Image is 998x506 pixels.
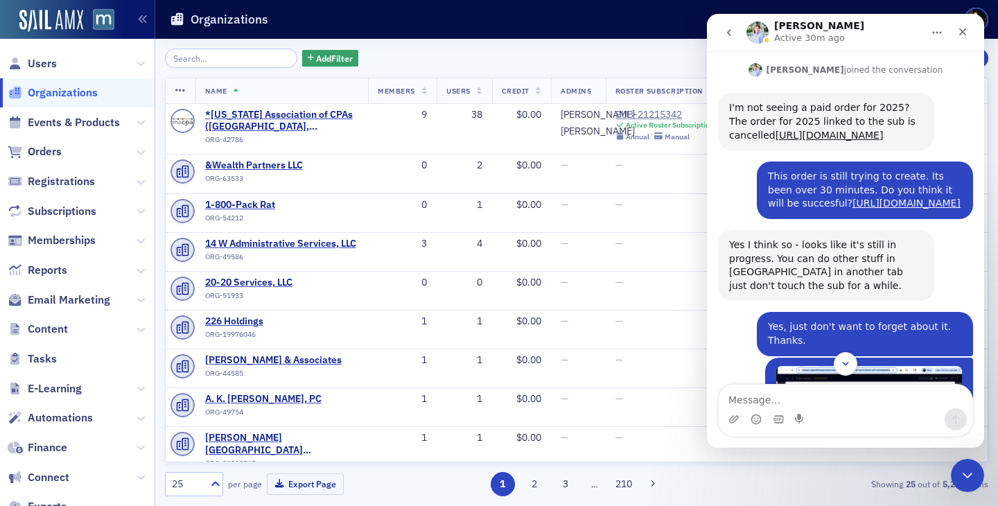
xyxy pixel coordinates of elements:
[951,459,984,492] iframe: Intercom live chat
[19,10,83,32] a: SailAMX
[615,198,623,211] span: —
[964,8,988,32] span: Profile
[205,159,331,172] a: &Wealth Partners LLC
[903,478,918,490] strong: 25
[378,199,427,211] div: 0
[446,393,482,405] div: 1
[561,159,568,171] span: —
[28,440,67,455] span: Finance
[561,125,635,138] div: [PERSON_NAME]
[205,291,331,305] div: ORG-51933
[28,470,69,485] span: Connect
[93,9,114,30] img: SailAMX
[302,50,359,67] button: AddFilter
[615,276,623,288] span: —
[378,354,427,367] div: 1
[502,86,529,96] span: Credit
[615,354,623,366] span: —
[561,276,568,288] span: —
[522,472,546,496] button: 2
[205,393,331,405] span: A. K. Burton, PC
[8,85,98,101] a: Organizations
[561,109,635,121] div: [PERSON_NAME]
[205,199,331,211] a: 1-800-Pack Rat
[707,14,984,448] iframe: To enrich screen reader interactions, please activate Accessibility in Grammarly extension settings
[615,392,623,405] span: —
[491,472,515,496] button: 1
[28,263,67,278] span: Reports
[8,263,67,278] a: Reports
[809,13,857,26] div: Support
[446,86,471,96] span: Users
[561,315,568,327] span: —
[205,393,331,405] a: A. K. [PERSON_NAME], PC
[172,477,202,491] div: 25
[378,277,427,289] div: 0
[28,85,98,101] span: Organizations
[28,174,95,189] span: Registrations
[724,478,988,490] div: Showing out of items
[205,354,342,367] a: [PERSON_NAME] & Associates
[446,432,482,444] div: 1
[205,330,331,344] div: ORG-19976046
[83,9,114,33] a: View Homepage
[8,293,110,308] a: Email Marketing
[205,252,356,266] div: ORG-49586
[446,238,482,250] div: 4
[205,277,331,289] span: 20-20 Services, LLC
[28,322,68,337] span: Content
[446,277,482,289] div: 0
[626,132,649,141] div: Annual
[205,174,331,188] div: ORG-63533
[561,354,568,366] span: —
[615,237,623,250] span: —
[615,109,714,121] a: SUB-21215342
[878,13,956,26] div: [DOMAIN_NAME]
[378,159,427,172] div: 0
[615,86,703,96] span: Roster Subscription
[8,410,93,426] a: Automations
[516,392,541,405] span: $0.00
[446,199,482,211] div: 1
[940,478,967,490] strong: 5,239
[516,159,541,171] span: $0.00
[378,393,427,405] div: 1
[8,381,82,396] a: E-Learning
[28,233,96,248] span: Memberships
[205,408,331,421] div: ORG-49754
[561,392,568,405] span: —
[612,472,636,496] button: 210
[516,354,541,366] span: $0.00
[615,315,623,327] span: —
[516,431,541,444] span: $0.00
[8,144,62,159] a: Orders
[205,213,331,227] div: ORG-54212
[446,109,482,121] div: 38
[205,238,356,250] a: 14 W Administrative Services, LLC
[205,135,359,149] div: ORG-42786
[8,440,67,455] a: Finance
[378,109,427,121] div: 9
